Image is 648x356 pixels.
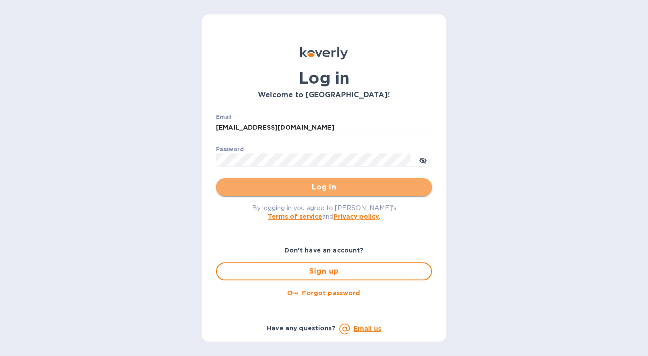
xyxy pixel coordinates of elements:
span: Log in [223,182,425,193]
input: Enter email address [216,121,432,135]
a: Privacy policy [333,213,379,220]
button: Sign up [216,262,432,280]
label: Email [216,114,232,120]
a: Email us [354,325,381,332]
label: Password [216,147,243,152]
button: Log in [216,178,432,196]
span: Sign up [224,266,424,277]
h1: Log in [216,68,432,87]
u: Forgot password [302,289,360,297]
a: Terms of service [268,213,322,220]
button: toggle password visibility [414,151,432,169]
b: Have any questions? [267,324,336,332]
b: Don't have an account? [284,247,364,254]
span: By logging in you agree to [PERSON_NAME]'s and . [252,204,396,220]
img: Koverly [300,47,348,59]
h3: Welcome to [GEOGRAPHIC_DATA]! [216,91,432,99]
